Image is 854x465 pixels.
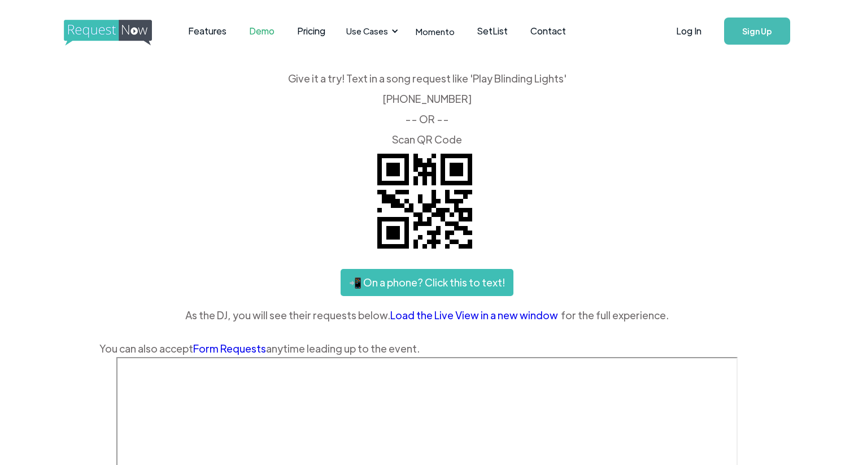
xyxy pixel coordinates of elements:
a: Load the Live View in a new window [390,307,561,324]
img: requestnow logo [64,20,173,46]
a: Form Requests [193,342,266,355]
a: SetList [466,14,519,49]
div: You can also accept anytime leading up to the event. [99,340,755,357]
img: QR code [368,145,481,258]
a: 📲 On a phone? Click this to text! [341,269,513,296]
div: Use Cases [339,14,402,49]
a: home [64,20,149,42]
div: As the DJ, you will see their requests below. for the full experience. [99,307,755,324]
a: Sign Up [724,18,790,45]
a: Pricing [286,14,337,49]
a: Log In [665,11,713,51]
a: Features [177,14,238,49]
a: Momento [404,15,466,48]
a: Contact [519,14,577,49]
div: Give it a try! Text in a song request like 'Play Blinding Lights' ‍ [PHONE_NUMBER] -- OR -- ‍ Sca... [99,73,755,145]
a: Demo [238,14,286,49]
div: Use Cases [346,25,388,37]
